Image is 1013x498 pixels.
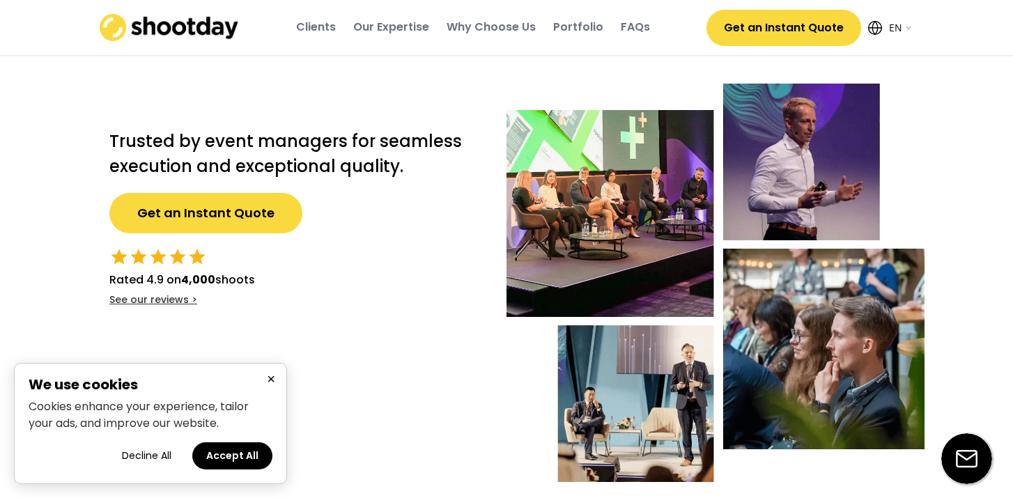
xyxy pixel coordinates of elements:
img: email-icon%20%281%29.svg [941,433,992,484]
h2: We use cookies [29,378,272,391]
button: Accept all cookies [192,442,272,469]
img: Icon%20feather-globe%20%281%29.svg [868,21,882,35]
div: Why Choose Us [447,20,536,35]
p: Cookies enhance your experience, tailor your ads, and improve our website. [29,398,272,432]
button: star [187,247,207,267]
button: star [148,247,168,267]
button: Get an Instant Quote [706,10,861,46]
button: star [129,247,148,267]
button: Get an Instant Quote [109,193,302,233]
div: See our reviews > [109,293,197,307]
img: shootday_logo.png [100,14,239,41]
button: Close cookie banner [263,371,279,388]
div: FAQs [621,20,650,35]
div: Clients [296,20,336,35]
div: Rated 4.9 on shoots [109,272,255,288]
button: star [109,247,129,267]
button: Decline all cookies [108,442,185,469]
button: star [168,247,187,267]
div: Portfolio [553,20,603,35]
strong: 4,000 [181,272,215,288]
h2: Trusted by event managers for seamless execution and exceptional quality. [109,129,479,179]
img: Event-hero-intl%402x.webp [506,84,925,482]
div: Our Expertise [353,20,429,35]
